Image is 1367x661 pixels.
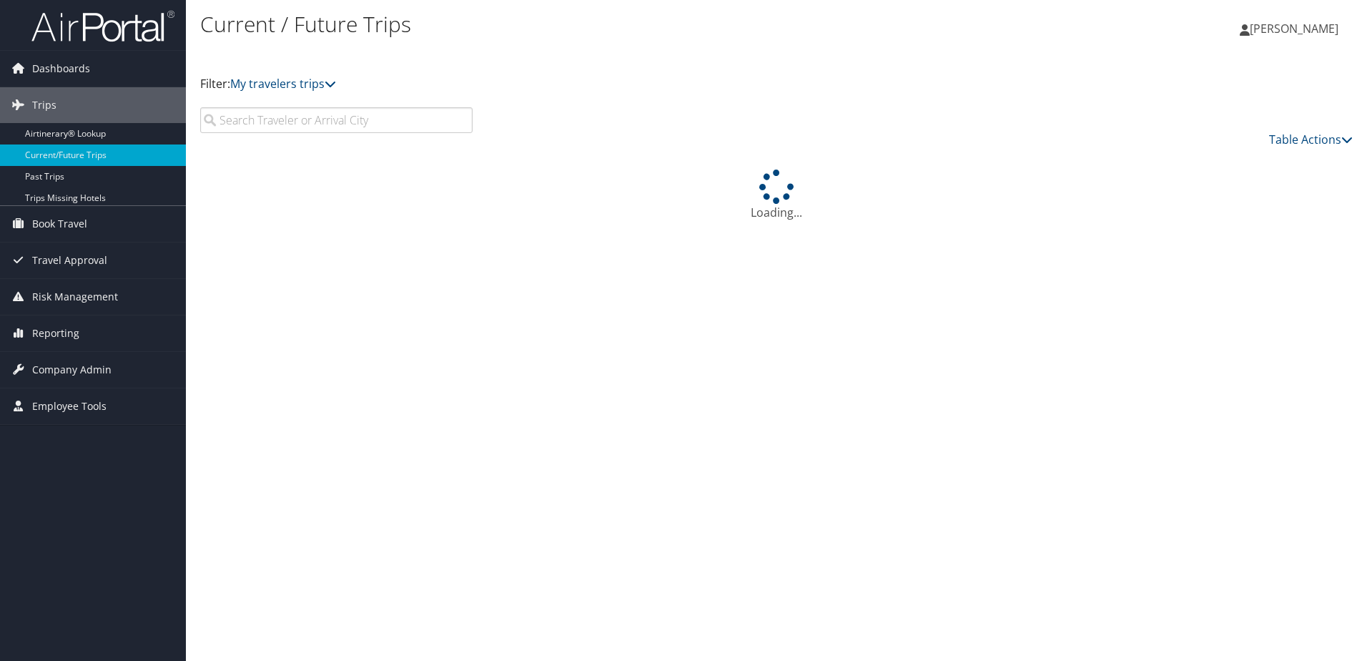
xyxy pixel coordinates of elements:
a: My travelers trips [230,76,336,92]
p: Filter: [200,75,969,94]
span: Trips [32,87,56,123]
h1: Current / Future Trips [200,9,969,39]
span: Employee Tools [32,388,107,424]
a: [PERSON_NAME] [1240,7,1353,50]
span: Book Travel [32,206,87,242]
span: [PERSON_NAME] [1250,21,1338,36]
div: Loading... [200,170,1353,221]
img: airportal-logo.png [31,9,174,43]
span: Travel Approval [32,243,107,278]
span: Reporting [32,315,79,351]
span: Dashboards [32,51,90,87]
input: Search Traveler or Arrival City [200,107,473,133]
a: Table Actions [1269,132,1353,147]
span: Company Admin [32,352,112,388]
span: Risk Management [32,279,118,315]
